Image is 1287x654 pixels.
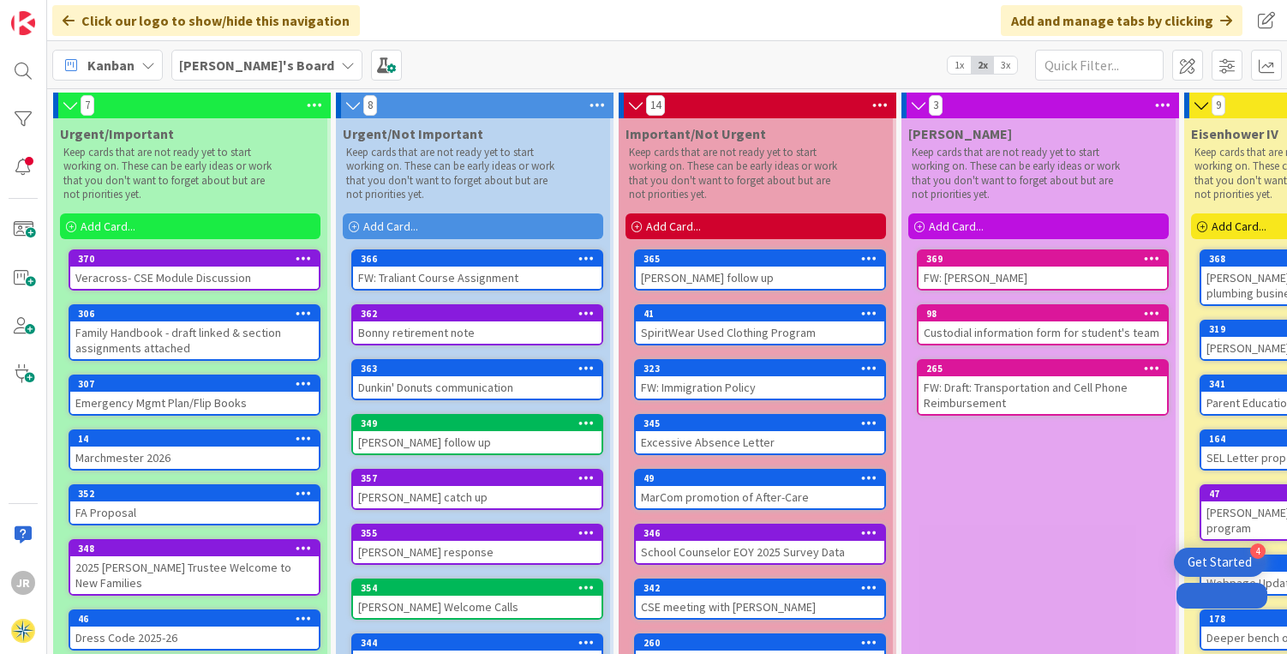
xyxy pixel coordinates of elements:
[1250,543,1266,559] div: 4
[353,376,602,399] div: Dunkin' Donuts communication
[351,304,603,345] a: 362Bonny retirement note
[636,376,884,399] div: FW: Immigration Policy
[70,611,319,627] div: 46
[636,431,884,453] div: Excessive Absence Letter
[636,525,884,563] div: 346School Counselor EOY 2025 Survey Data
[919,376,1167,414] div: FW: Draft: Transportation and Cell Phone Reimbursement
[69,484,320,525] a: 352FA Proposal
[78,488,319,500] div: 352
[636,416,884,453] div: 345Excessive Absence Letter
[948,57,971,74] span: 1x
[634,524,886,565] a: 346School Counselor EOY 2025 Survey Data
[52,5,360,36] div: Click our logo to show/hide this navigation
[912,146,1124,201] p: Keep cards that are not ready yet to start working on. These can be early ideas or work that you ...
[353,361,602,376] div: 363
[70,431,319,447] div: 14
[78,433,319,445] div: 14
[353,416,602,453] div: 349[PERSON_NAME] follow up
[1212,219,1266,234] span: Add Card...
[353,580,602,618] div: 354[PERSON_NAME] Welcome Calls
[353,267,602,289] div: FW: Traliant Course Assignment
[917,359,1169,416] a: 265FW: Draft: Transportation and Cell Phone Reimbursement
[70,541,319,594] div: 3482025 [PERSON_NAME] Trustee Welcome to New Families
[70,251,319,267] div: 370
[70,541,319,556] div: 348
[919,361,1167,376] div: 265
[634,414,886,455] a: 345Excessive Absence Letter
[70,501,319,524] div: FA Proposal
[634,359,886,400] a: 323FW: Immigration Policy
[636,306,884,321] div: 41
[361,363,602,375] div: 363
[643,472,884,484] div: 49
[629,146,841,201] p: Keep cards that are not ready yet to start working on. These can be early ideas or work that you ...
[353,416,602,431] div: 349
[636,361,884,376] div: 323
[1212,95,1225,116] span: 9
[343,125,483,142] span: Urgent/Not Important
[361,308,602,320] div: 362
[353,306,602,321] div: 362
[636,267,884,289] div: [PERSON_NAME] follow up
[636,635,884,651] div: 260
[634,249,886,291] a: 365[PERSON_NAME] follow up
[643,637,884,649] div: 260
[70,627,319,649] div: Dress Code 2025-26
[919,306,1167,321] div: 98
[361,527,602,539] div: 355
[634,304,886,345] a: 41SpiritWear Used Clothing Program
[70,392,319,414] div: Emergency Mgmt Plan/Flip Books
[636,321,884,344] div: SpiritWear Used Clothing Program
[179,57,334,74] b: [PERSON_NAME]'s Board
[363,219,418,234] span: Add Card...
[70,486,319,501] div: 352
[351,579,603,620] a: 354[PERSON_NAME] Welcome Calls
[994,57,1017,74] span: 3x
[69,375,320,416] a: 307Emergency Mgmt Plan/Flip Books
[636,471,884,486] div: 49
[363,95,377,116] span: 8
[353,580,602,596] div: 354
[1174,548,1266,577] div: Open Get Started checklist, remaining modules: 4
[919,251,1167,289] div: 369FW: [PERSON_NAME]
[70,447,319,469] div: Marchmester 2026
[636,416,884,431] div: 345
[636,525,884,541] div: 346
[926,363,1167,375] div: 265
[351,359,603,400] a: 363Dunkin' Donuts communication
[353,596,602,618] div: [PERSON_NAME] Welcome Calls
[919,321,1167,344] div: Custodial information form for student's team
[636,486,884,508] div: MarCom promotion of After-Care
[646,95,665,116] span: 14
[87,55,135,75] span: Kanban
[353,525,602,541] div: 355
[353,486,602,508] div: [PERSON_NAME] catch up
[919,361,1167,414] div: 265FW: Draft: Transportation and Cell Phone Reimbursement
[971,57,994,74] span: 2x
[643,417,884,429] div: 345
[917,304,1169,345] a: 98Custodial information form for student's team
[643,363,884,375] div: 323
[929,219,984,234] span: Add Card...
[643,308,884,320] div: 41
[346,146,559,201] p: Keep cards that are not ready yet to start working on. These can be early ideas or work that you ...
[917,249,1169,291] a: 369FW: [PERSON_NAME]
[636,596,884,618] div: CSE meeting with [PERSON_NAME]
[634,469,886,510] a: 49MarCom promotion of After-Care
[81,95,94,116] span: 7
[70,306,319,321] div: 306
[636,306,884,344] div: 41SpiritWear Used Clothing Program
[351,524,603,565] a: 355[PERSON_NAME] response
[353,541,602,563] div: [PERSON_NAME] response
[69,539,320,596] a: 3482025 [PERSON_NAME] Trustee Welcome to New Families
[353,471,602,508] div: 357[PERSON_NAME] catch up
[353,251,602,289] div: 366FW: Traliant Course Assignment
[78,308,319,320] div: 306
[70,611,319,649] div: 46Dress Code 2025-26
[643,527,884,539] div: 346
[929,95,943,116] span: 3
[351,469,603,510] a: 357[PERSON_NAME] catch up
[643,582,884,594] div: 342
[78,253,319,265] div: 370
[908,125,1012,142] span: Lisa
